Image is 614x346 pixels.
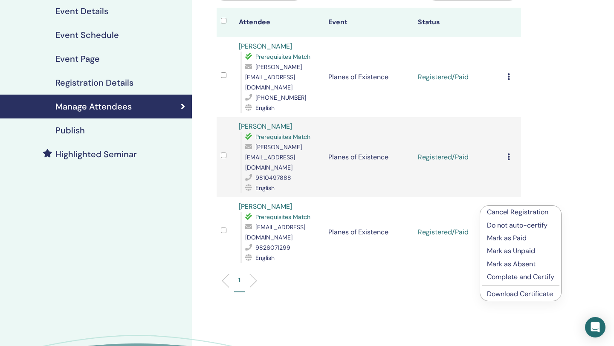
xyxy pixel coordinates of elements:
p: 1 [238,276,240,285]
td: Planes of Existence [324,197,414,267]
a: [PERSON_NAME] [239,202,292,211]
p: Complete and Certify [487,272,554,282]
p: Mark as Unpaid [487,246,554,256]
h4: Event Details [55,6,108,16]
p: Cancel Registration [487,207,554,217]
span: English [255,104,275,112]
th: Status [414,8,503,37]
h4: Highlighted Seminar [55,149,137,159]
span: Prerequisites Match [255,133,310,141]
h4: Manage Attendees [55,101,132,112]
h4: Event Page [55,54,100,64]
a: Download Certificate [487,289,553,298]
span: 9826071299 [255,244,290,251]
span: Prerequisites Match [255,213,310,221]
span: Prerequisites Match [255,53,310,61]
th: Attendee [235,8,324,37]
h4: Publish [55,125,85,136]
th: Event [324,8,414,37]
a: [PERSON_NAME] [239,122,292,131]
span: English [255,184,275,192]
span: [PHONE_NUMBER] [255,94,306,101]
p: Do not auto-certify [487,220,554,231]
p: Mark as Absent [487,259,554,269]
span: 9810497888 [255,174,291,182]
td: Planes of Existence [324,37,414,117]
span: [EMAIL_ADDRESS][DOMAIN_NAME] [245,223,305,241]
div: Open Intercom Messenger [585,317,605,337]
span: [PERSON_NAME][EMAIL_ADDRESS][DOMAIN_NAME] [245,63,302,91]
span: English [255,254,275,262]
span: [PERSON_NAME][EMAIL_ADDRESS][DOMAIN_NAME] [245,143,302,171]
a: [PERSON_NAME] [239,42,292,51]
h4: Registration Details [55,78,133,88]
p: Mark as Paid [487,233,554,243]
td: Planes of Existence [324,117,414,197]
h4: Event Schedule [55,30,119,40]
